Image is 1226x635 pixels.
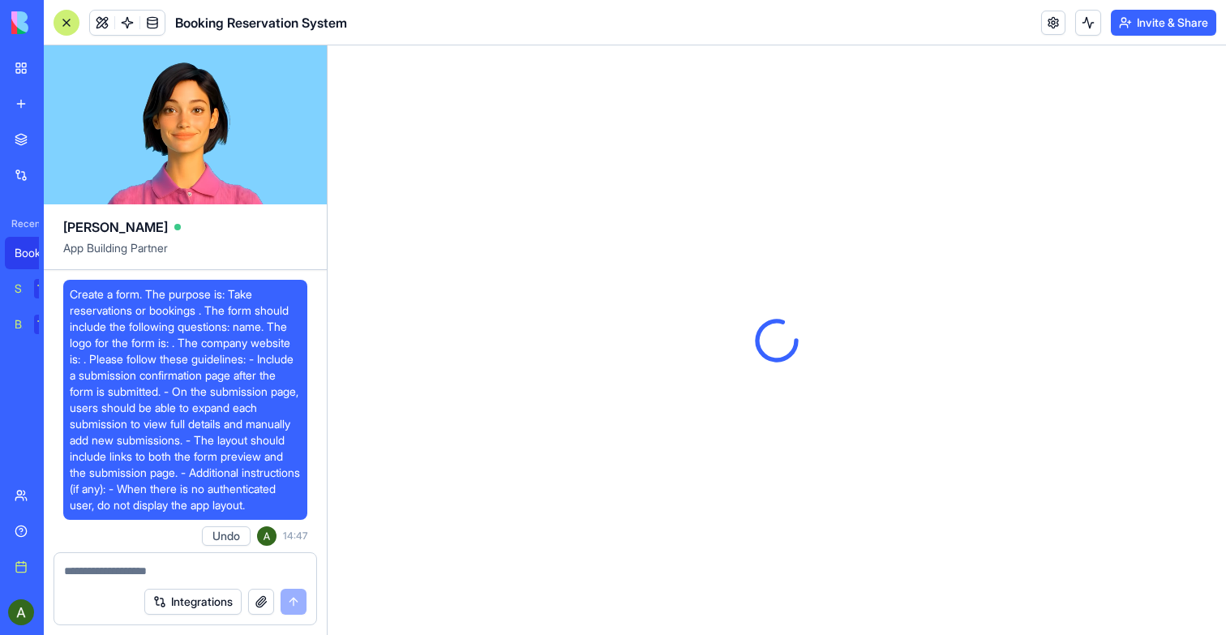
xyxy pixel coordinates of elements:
[5,308,70,341] a: Blog Generation ProTRY
[202,526,251,546] button: Undo
[11,11,112,34] img: logo
[257,526,276,546] img: ACg8ocLaum8W4UAu5T3-tPZi2L4I82YGX0Ti9oHIG6EAG0p4yx9XDg=s96-c
[34,279,60,298] div: TRY
[283,530,307,543] span: 14:47
[5,217,39,230] span: Recent
[144,589,242,615] button: Integrations
[63,240,307,269] span: App Building Partner
[1111,10,1216,36] button: Invite & Share
[70,286,301,513] span: Create a form. The purpose is: Take reservations or bookings . The form should include the follow...
[175,13,347,32] span: Booking Reservation System
[5,272,70,305] a: Social Media Content GeneratorTRY
[5,237,70,269] a: Booking Reservation System
[15,316,23,333] div: Blog Generation Pro
[15,281,23,297] div: Social Media Content Generator
[8,599,34,625] img: ACg8ocLaum8W4UAu5T3-tPZi2L4I82YGX0Ti9oHIG6EAG0p4yx9XDg=s96-c
[15,245,60,261] div: Booking Reservation System
[63,217,168,237] span: [PERSON_NAME]
[34,315,60,334] div: TRY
